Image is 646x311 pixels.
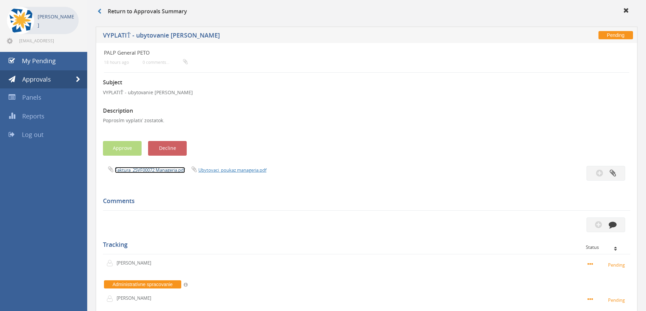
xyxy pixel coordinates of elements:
h5: Comments [103,198,625,204]
h3: Description [103,108,630,114]
div: Status [586,245,625,250]
button: Decline [148,141,187,156]
span: Reports [22,112,44,120]
button: Approve [103,141,142,156]
p: VYPLATIŤ - ubytovanie [PERSON_NAME] [103,89,630,96]
span: [EMAIL_ADDRESS][DOMAIN_NAME] [19,38,77,43]
span: Pending [598,31,633,39]
h3: Return to Approvals Summary [97,9,187,15]
span: My Pending [22,57,56,65]
span: Panels [22,93,41,101]
h4: PALP General PETO [104,50,542,56]
p: [PERSON_NAME] [117,260,156,266]
a: Faktura_25VF00072 Manageria.pdf [115,167,185,173]
h5: VYPLATIŤ - ubytovanie [PERSON_NAME] [103,32,473,41]
p: [PERSON_NAME] [117,295,156,301]
p: Poprosím vyplatiť zostatok. [103,117,630,131]
img: user-icon.png [106,260,117,267]
img: user-icon.png [106,295,117,302]
h3: Subject [103,80,630,86]
span: Log out [22,130,43,139]
small: Pending [588,296,627,303]
a: Ubytovaci_poukaz manageria.pdf [198,167,266,173]
span: Administratívne spracovanie [104,280,181,288]
p: [PERSON_NAME] [38,12,75,29]
small: 18 hours ago [104,60,129,65]
span: Approvals [22,75,51,83]
small: Pending [588,261,627,268]
h5: Tracking [103,241,625,248]
small: 0 comments... [143,60,188,65]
